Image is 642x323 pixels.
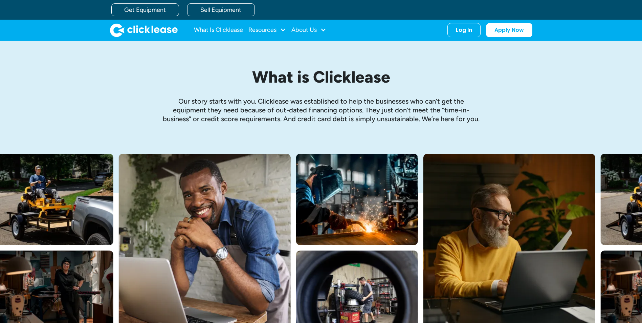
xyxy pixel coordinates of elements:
img: Clicklease logo [110,23,178,37]
div: Resources [248,23,286,37]
div: Log In [456,27,472,34]
a: Apply Now [486,23,532,37]
div: About Us [291,23,326,37]
img: A welder in a large mask working on a large pipe [296,154,418,245]
a: Get Equipment [111,3,179,16]
h1: What is Clicklease [162,68,480,86]
a: What Is Clicklease [194,23,243,37]
a: home [110,23,178,37]
p: Our story starts with you. Clicklease was established to help the businesses who can’t get the eq... [162,97,480,123]
a: Sell Equipment [187,3,255,16]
